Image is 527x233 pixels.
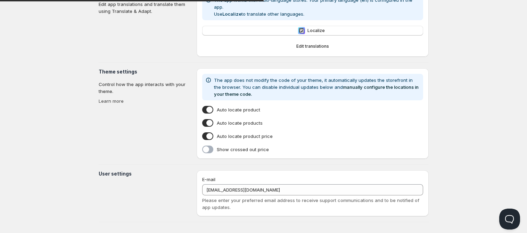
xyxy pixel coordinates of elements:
[298,27,305,34] img: Localize
[499,209,520,230] iframe: Help Scout Beacon - Open
[217,119,263,126] span: Auto locate products
[217,146,269,153] span: Show crossed out price
[202,177,215,182] span: E-mail
[214,84,419,97] a: manually configure the locations in your theme code.
[99,81,191,95] p: Control how the app interacts with your theme.
[99,1,191,15] p: Edit app translations and translate them using Translate & Adapt.
[202,26,423,36] button: LocalizeLocalize
[222,11,241,17] b: Localize
[217,106,260,113] span: Auto locate product
[217,133,273,140] span: Auto locate product price
[307,28,325,33] span: Localize
[99,68,191,75] h3: Theme settings
[202,41,423,51] button: Edit translations
[202,197,419,210] span: Please enter your preferred email address to receive support communications and to be notified of...
[214,77,420,98] p: The app does not modify the code of your theme, it automatically updates the storefront in the br...
[99,98,124,104] a: Learn more
[296,44,329,49] span: Edit translations
[99,170,191,177] h3: User settings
